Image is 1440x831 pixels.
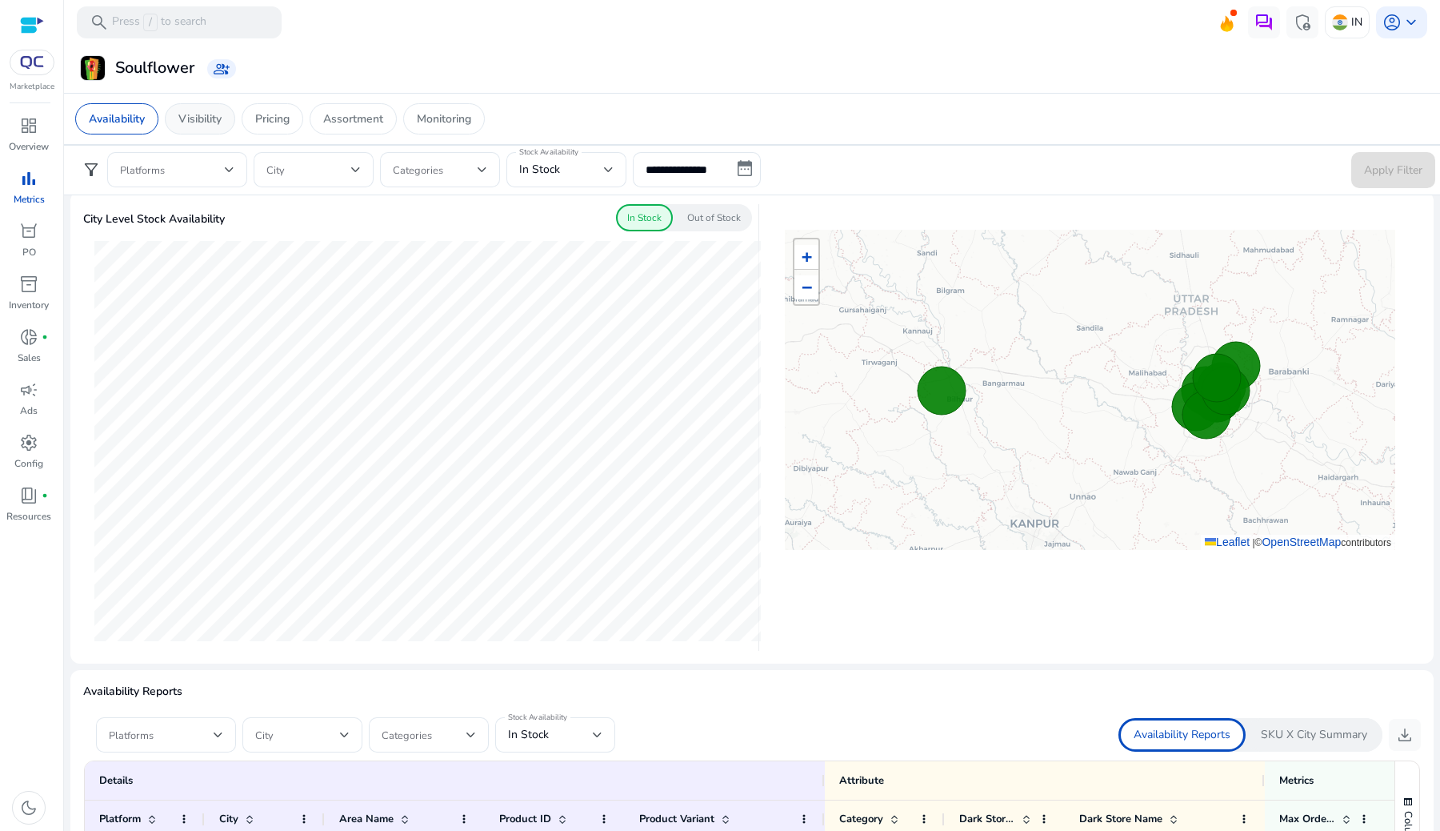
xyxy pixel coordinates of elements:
span: download [1395,725,1414,745]
a: group_add [207,59,236,78]
p: Assortment [323,110,383,127]
span: Area Name [339,812,394,826]
mat-label: Stock Availability [519,147,578,158]
button: download [1389,719,1421,751]
p: Availability Reports [1134,727,1230,743]
p: Config [14,456,43,471]
span: keyboard_arrow_down [1402,13,1421,32]
span: bar_chart [19,169,38,188]
p: Resources [6,509,51,524]
span: account_circle [1382,13,1402,32]
span: dashboard [19,116,38,135]
p: Out of Stock [687,211,741,225]
span: City [219,812,238,826]
p: Inventory [9,298,49,312]
p: Availability [89,110,145,127]
div: © contributors [1201,535,1395,551]
img: QC-logo.svg [18,56,46,69]
span: Category [839,812,883,826]
p: SKU X City Summary [1261,727,1367,743]
span: + [802,247,812,267]
p: Ads [20,403,38,418]
span: Details [99,773,133,788]
span: In Stock [519,162,560,177]
p: Metrics [14,192,45,207]
h3: Soulflower [115,58,194,78]
span: Product Variant [639,812,714,826]
span: settings [19,433,38,452]
span: Platform [99,812,141,826]
span: filter_alt [82,160,101,179]
span: / [143,14,158,31]
button: admin_panel_settings [1286,6,1318,38]
span: Attribute [839,773,884,788]
a: OpenStreetMap [1262,536,1341,548]
span: − [802,277,812,297]
a: Zoom out [794,275,818,299]
img: Soulflower [81,56,105,80]
p: PO [22,245,36,259]
mat-label: Stock Availability [508,712,567,723]
p: Press to search [112,14,206,31]
a: Leaflet [1205,536,1250,548]
p: IN [1351,8,1362,36]
span: Metrics [1279,773,1314,788]
img: in.svg [1332,14,1348,30]
p: Monitoring [417,110,471,127]
p: Marketplace [10,81,54,93]
span: campaign [19,380,38,399]
span: search [90,13,109,32]
p: Availability Reports [83,683,1421,700]
p: Overview [9,139,49,154]
span: book_4 [19,486,38,505]
span: Max Order Qty. [1279,812,1335,826]
span: In Stock [508,727,549,742]
a: Zoom in [794,245,818,270]
span: donut_small [19,327,38,347]
p: In Stock [627,211,662,225]
span: Dark Store ID [959,812,1015,826]
span: group_add [214,61,230,77]
span: inventory_2 [19,275,38,294]
span: orders [19,222,38,241]
p: Sales [18,351,41,365]
p: Visibility [178,110,222,127]
span: | [1252,537,1254,548]
span: fiber_manual_record [42,334,48,340]
span: dark_mode [19,798,38,817]
span: Dark Store Name [1079,812,1162,826]
span: fiber_manual_record [42,492,48,499]
p: City Level Stock Availability [83,211,225,227]
span: admin_panel_settings [1293,13,1312,32]
p: Pricing [255,110,290,127]
span: Product ID [499,812,551,826]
